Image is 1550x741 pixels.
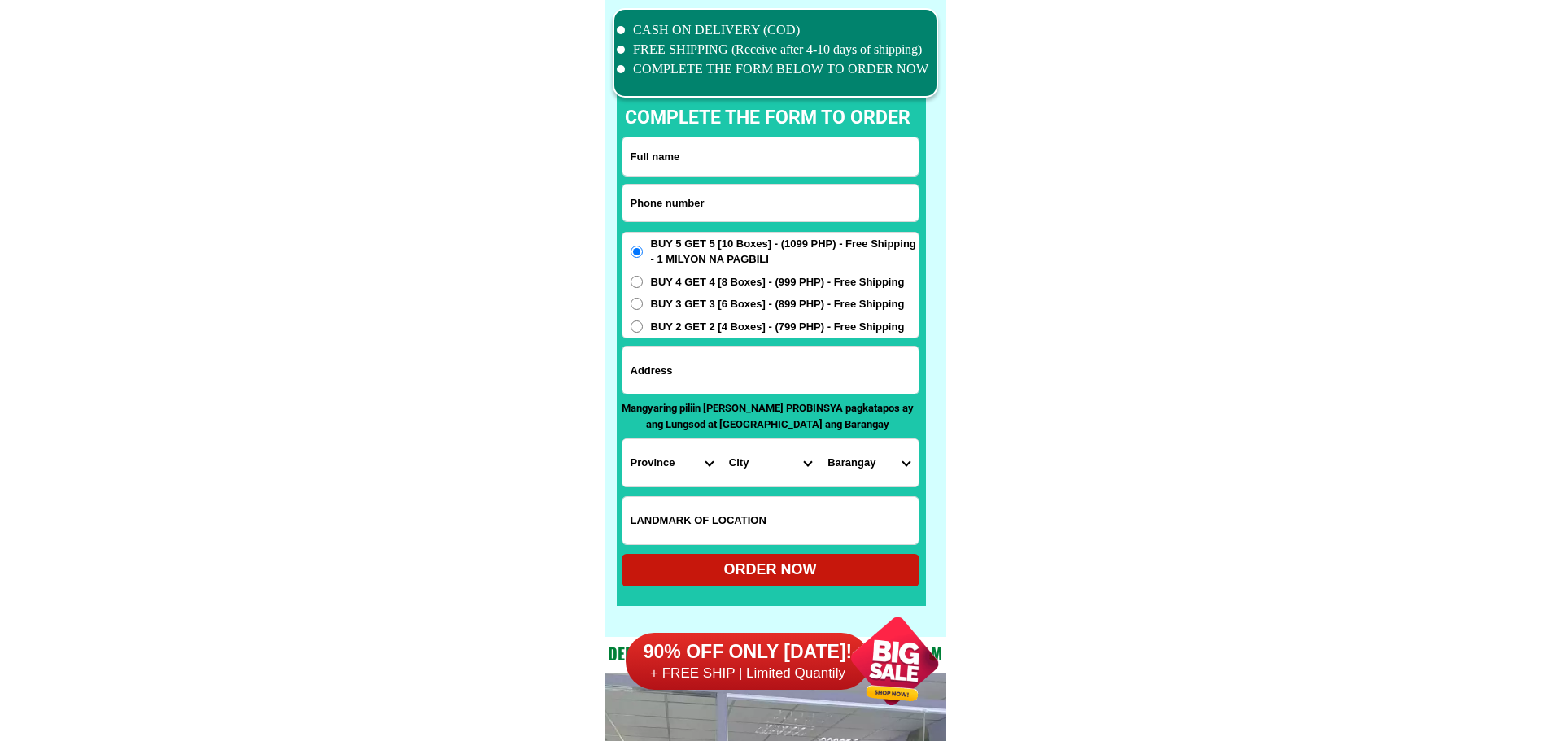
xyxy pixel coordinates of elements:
input: Input address [622,347,919,394]
span: BUY 3 GET 3 [6 Boxes] - (899 PHP) - Free Shipping [651,296,905,312]
input: Input full_name [622,137,919,176]
div: ORDER NOW [622,559,919,581]
input: BUY 3 GET 3 [6 Boxes] - (899 PHP) - Free Shipping [631,298,643,310]
h6: 90% OFF ONLY [DATE]! [626,640,870,665]
select: Select district [721,439,819,486]
li: FREE SHIPPING (Receive after 4-10 days of shipping) [617,40,929,59]
li: CASH ON DELIVERY (COD) [617,20,929,40]
input: BUY 2 GET 2 [4 Boxes] - (799 PHP) - Free Shipping [631,320,643,333]
p: complete the form to order [609,104,927,133]
p: Mangyaring piliin [PERSON_NAME] PROBINSYA pagkatapos ay ang Lungsod at [GEOGRAPHIC_DATA] ang Bara... [622,400,915,432]
span: BUY 5 GET 5 [10 Boxes] - (1099 PHP) - Free Shipping - 1 MILYON NA PAGBILI [651,236,919,268]
input: Input LANDMARKOFLOCATION [622,497,919,544]
select: Select commune [819,439,918,486]
input: BUY 5 GET 5 [10 Boxes] - (1099 PHP) - Free Shipping - 1 MILYON NA PAGBILI [631,246,643,258]
h2: Dedicated and professional consulting team [605,641,946,665]
span: BUY 2 GET 2 [4 Boxes] - (799 PHP) - Free Shipping [651,319,905,335]
input: Input phone_number [622,185,919,221]
li: COMPLETE THE FORM BELOW TO ORDER NOW [617,59,929,79]
span: BUY 4 GET 4 [8 Boxes] - (999 PHP) - Free Shipping [651,274,905,290]
input: BUY 4 GET 4 [8 Boxes] - (999 PHP) - Free Shipping [631,276,643,288]
select: Select province [622,439,721,486]
h6: + FREE SHIP | Limited Quantily [626,665,870,682]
